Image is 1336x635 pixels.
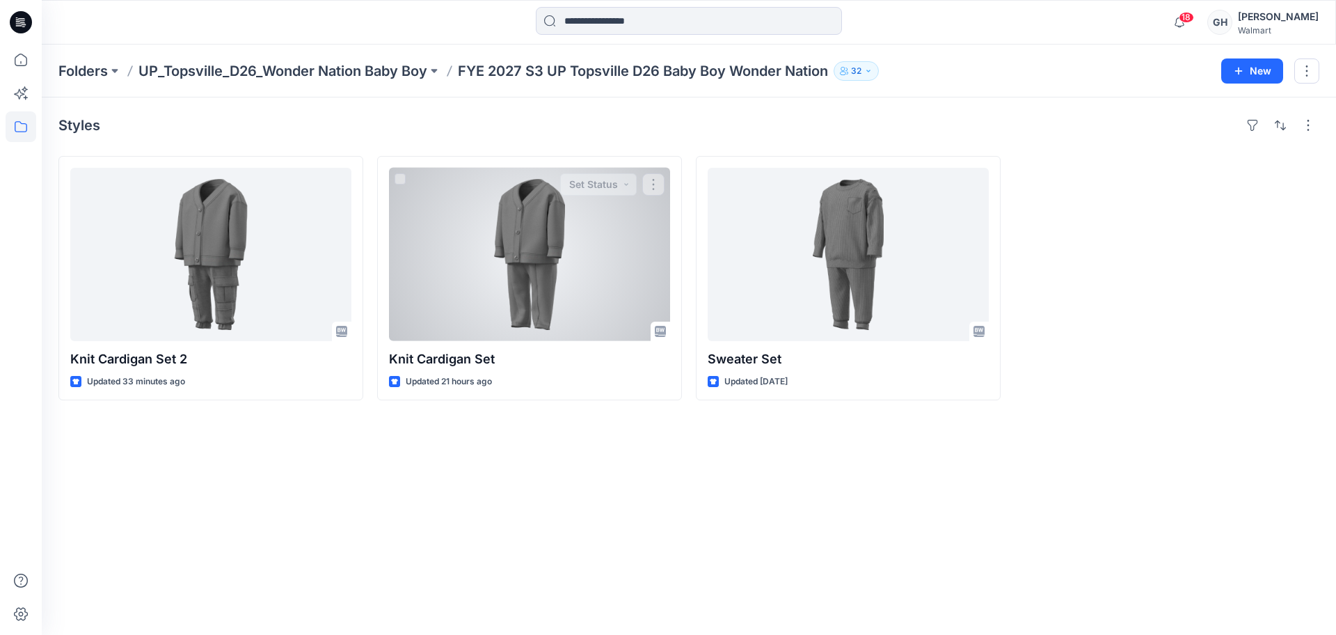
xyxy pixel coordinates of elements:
p: Updated 33 minutes ago [87,375,185,389]
a: Folders [58,61,108,81]
a: Knit Cardigan Set 2 [70,168,351,341]
a: Knit Cardigan Set [389,168,670,341]
p: 32 [851,63,861,79]
div: Walmart [1238,25,1319,36]
button: 32 [834,61,879,81]
div: [PERSON_NAME] [1238,8,1319,25]
p: Sweater Set [708,350,989,369]
div: GH [1207,10,1232,35]
a: Sweater Set [708,168,989,341]
h4: Styles [58,117,100,134]
button: New [1221,58,1283,84]
span: 18 [1179,12,1194,23]
p: Updated 21 hours ago [406,375,492,389]
p: Knit Cardigan Set [389,350,670,369]
p: FYE 2027 S3 UP Topsville D26 Baby Boy Wonder Nation [458,61,828,81]
p: Knit Cardigan Set 2 [70,350,351,369]
a: UP_Topsville_D26_Wonder Nation Baby Boy [138,61,427,81]
p: Updated [DATE] [724,375,788,389]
